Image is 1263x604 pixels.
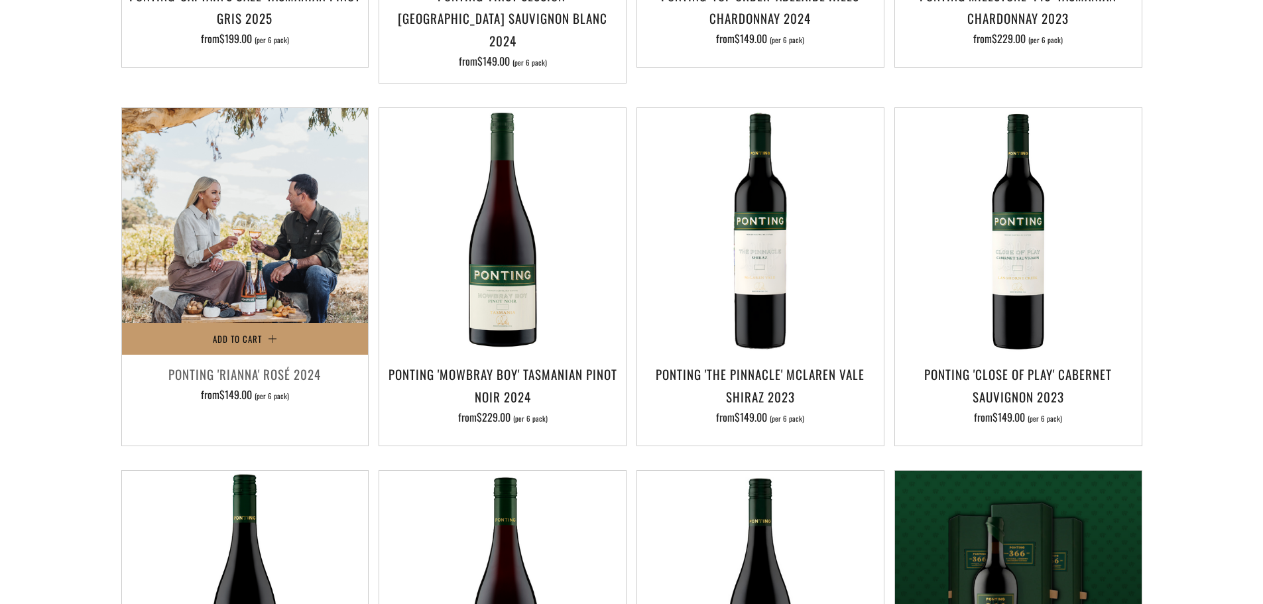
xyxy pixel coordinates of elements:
[974,409,1062,425] span: from
[219,387,252,402] span: $149.00
[129,363,362,385] h3: Ponting 'Rianna' Rosé 2024
[213,332,262,345] span: Add to Cart
[122,323,369,355] button: Add to Cart
[973,30,1063,46] span: from
[770,415,804,422] span: (per 6 pack)
[201,30,289,46] span: from
[255,36,289,44] span: (per 6 pack)
[1028,415,1062,422] span: (per 6 pack)
[902,363,1135,408] h3: Ponting 'Close of Play' Cabernet Sauvignon 2023
[379,363,626,429] a: Ponting 'Mowbray Boy' Tasmanian Pinot Noir 2024 from$229.00 (per 6 pack)
[644,363,877,408] h3: Ponting 'The Pinnacle' McLaren Vale Shiraz 2023
[992,30,1026,46] span: $229.00
[735,409,767,425] span: $149.00
[459,53,547,69] span: from
[895,363,1142,429] a: Ponting 'Close of Play' Cabernet Sauvignon 2023 from$149.00 (per 6 pack)
[201,387,289,402] span: from
[770,36,804,44] span: (per 6 pack)
[735,30,767,46] span: $149.00
[1028,36,1063,44] span: (per 6 pack)
[637,363,884,429] a: Ponting 'The Pinnacle' McLaren Vale Shiraz 2023 from$149.00 (per 6 pack)
[716,409,804,425] span: from
[255,393,289,400] span: (per 6 pack)
[477,53,510,69] span: $149.00
[513,415,548,422] span: (per 6 pack)
[458,409,548,425] span: from
[386,363,619,408] h3: Ponting 'Mowbray Boy' Tasmanian Pinot Noir 2024
[477,409,511,425] span: $229.00
[716,30,804,46] span: from
[219,30,252,46] span: $199.00
[512,59,547,66] span: (per 6 pack)
[122,363,369,429] a: Ponting 'Rianna' Rosé 2024 from$149.00 (per 6 pack)
[992,409,1025,425] span: $149.00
